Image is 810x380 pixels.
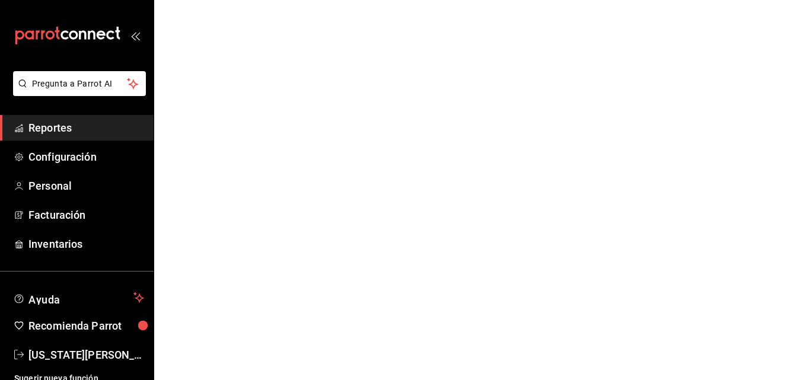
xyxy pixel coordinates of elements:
[28,207,144,223] span: Facturación
[13,71,146,96] button: Pregunta a Parrot AI
[28,120,144,136] span: Reportes
[28,290,129,305] span: Ayuda
[28,236,144,252] span: Inventarios
[28,178,144,194] span: Personal
[130,31,140,40] button: open_drawer_menu
[32,78,127,90] span: Pregunta a Parrot AI
[28,149,144,165] span: Configuración
[28,347,144,363] span: [US_STATE][PERSON_NAME]
[8,86,146,98] a: Pregunta a Parrot AI
[28,318,144,334] span: Recomienda Parrot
